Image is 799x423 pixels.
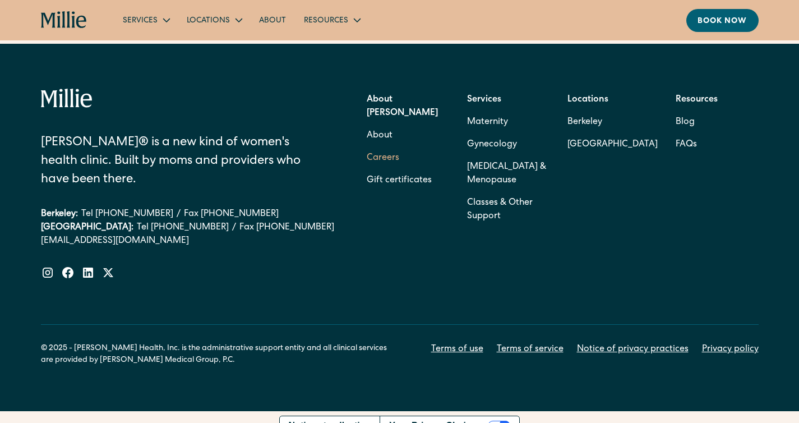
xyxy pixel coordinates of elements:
[304,15,348,27] div: Resources
[497,343,564,356] a: Terms of service
[41,235,335,248] a: [EMAIL_ADDRESS][DOMAIN_NAME]
[367,147,399,169] a: Careers
[41,11,87,29] a: home
[184,208,279,221] a: Fax [PHONE_NUMBER]
[467,134,517,156] a: Gynecology
[123,15,158,27] div: Services
[567,111,658,134] a: Berkeley
[187,15,230,27] div: Locations
[567,95,608,104] strong: Locations
[137,221,229,235] a: Tel [PHONE_NUMBER]
[367,169,432,192] a: Gift certificates
[431,343,483,356] a: Terms of use
[567,134,658,156] a: [GEOGRAPHIC_DATA]
[702,343,759,356] a: Privacy policy
[41,134,305,190] div: [PERSON_NAME]® is a new kind of women's health clinic. Built by moms and providers who have been ...
[178,11,250,29] div: Locations
[41,343,400,366] div: © 2025 - [PERSON_NAME] Health, Inc. is the administrative support entity and all clinical service...
[41,208,78,221] div: Berkeley:
[41,221,133,235] div: [GEOGRAPHIC_DATA]:
[676,134,697,156] a: FAQs
[676,111,695,134] a: Blog
[114,11,178,29] div: Services
[367,95,438,118] strong: About [PERSON_NAME]
[177,208,181,221] div: /
[467,192,549,228] a: Classes & Other Support
[367,125,392,147] a: About
[250,11,295,29] a: About
[698,16,747,27] div: Book now
[467,95,501,104] strong: Services
[81,208,173,221] a: Tel [PHONE_NUMBER]
[676,95,718,104] strong: Resources
[467,156,549,192] a: [MEDICAL_DATA] & Menopause
[577,343,689,356] a: Notice of privacy practices
[239,221,334,235] a: Fax [PHONE_NUMBER]
[686,9,759,32] a: Book now
[295,11,368,29] div: Resources
[467,111,508,134] a: Maternity
[232,221,236,235] div: /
